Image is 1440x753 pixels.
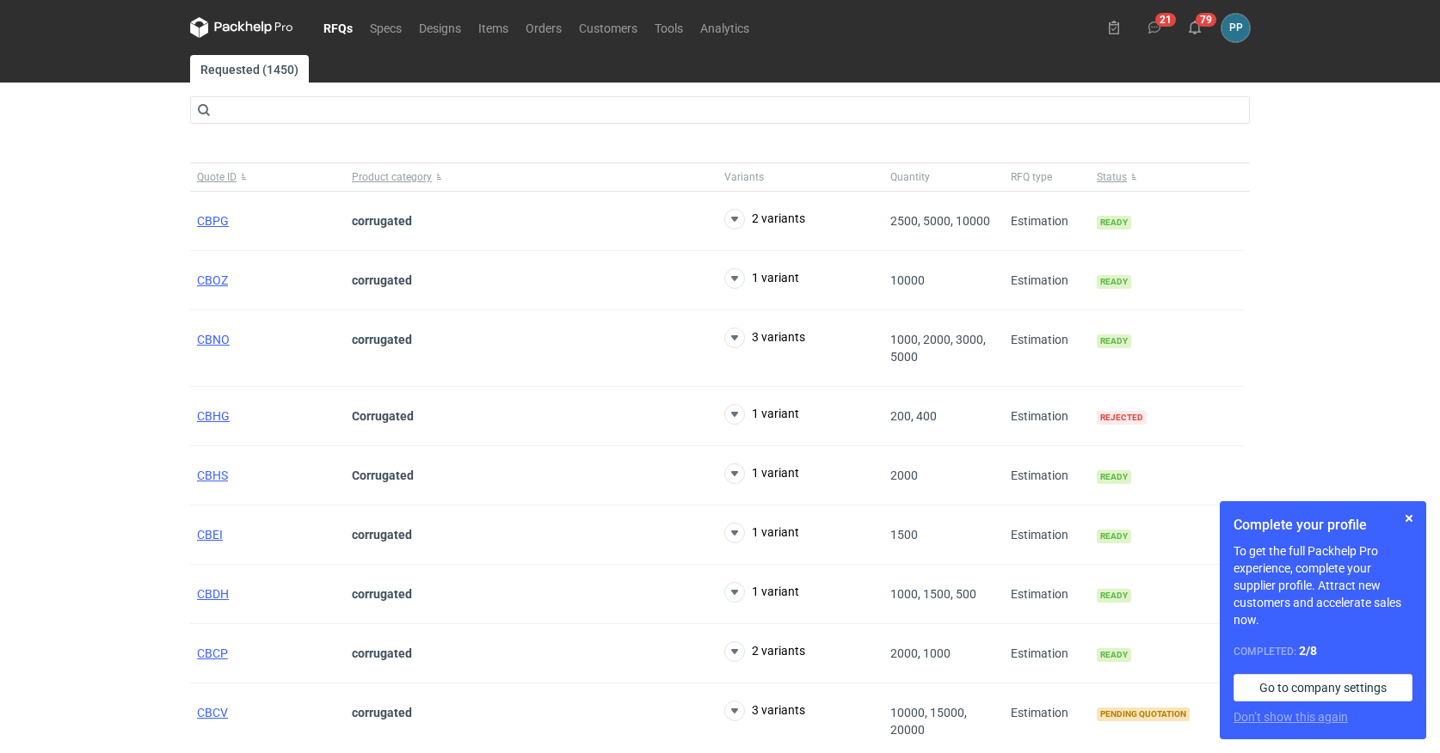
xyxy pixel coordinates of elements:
[1097,470,1131,484] span: Ready
[1234,542,1412,628] p: To get the full Packhelp Pro experience, complete your supplier profile. Attract new customers an...
[890,333,986,364] span: 1000, 2000, 3000, 5000
[1004,565,1090,624] div: Estimation
[724,701,805,721] button: 3 variants
[1399,508,1419,529] button: Skip for now
[197,409,230,423] a: CBHG
[352,706,412,719] strong: corrugated
[890,646,951,660] span: 2000, 1000
[1222,14,1250,42] div: Paweł Puch
[1004,192,1090,251] div: Estimation
[517,17,570,38] a: Orders
[1004,387,1090,446] div: Estimation
[1097,707,1190,721] span: Pending quotation
[352,214,412,228] strong: corrugated
[197,273,228,287] a: CBOZ
[724,209,805,230] button: 2 variants
[890,409,937,423] span: 200, 400
[1097,334,1131,348] span: Ready
[352,646,412,660] strong: corrugated
[890,214,990,228] span: 2500, 5000, 10000
[1141,14,1168,41] button: 21
[646,17,692,38] a: Tools
[1011,170,1052,184] span: RFQ type
[1097,170,1127,184] span: Status
[470,17,517,38] a: Items
[1004,251,1090,310] div: Estimation
[190,55,309,83] a: Requested (1450)
[724,170,764,184] span: Variants
[724,523,799,543] button: 1 variant
[197,587,229,601] a: CBDH
[197,333,230,346] a: CBNO
[197,468,228,482] a: CBHS
[190,17,293,38] svg: Packhelp Pro
[1004,446,1090,505] div: Estimation
[890,170,930,184] span: Quantity
[197,528,223,542] a: CBEI
[352,528,412,542] strong: corrugated
[197,646,228,660] a: CBCP
[1090,163,1245,191] button: Status
[570,17,646,38] a: Customers
[352,333,412,346] strong: corrugated
[1222,14,1250,42] button: PP
[890,706,967,737] span: 10000, 15000, 20000
[1004,624,1090,683] div: Estimation
[1234,674,1412,701] a: Go to company settings
[1097,411,1147,425] span: Rejected
[1299,644,1317,658] strong: 2 / 8
[197,214,229,228] a: CBPG
[1097,275,1131,289] span: Ready
[724,463,799,484] button: 1 variant
[724,582,799,603] button: 1 variant
[345,163,717,191] button: Product category
[724,328,805,348] button: 3 variants
[190,163,345,191] button: Quote ID
[197,170,237,184] span: Quote ID
[890,528,918,542] span: 1500
[1097,589,1131,603] span: Ready
[197,706,228,719] a: CBCV
[692,17,758,38] a: Analytics
[315,17,361,38] a: RFQs
[1097,648,1131,662] span: Ready
[724,641,805,662] button: 2 variants
[410,17,470,38] a: Designs
[1097,530,1131,543] span: Ready
[1234,642,1412,660] div: Completed:
[352,587,412,601] strong: corrugated
[352,170,432,184] span: Product category
[724,268,799,289] button: 1 variant
[352,468,414,482] strong: Corrugated
[890,587,976,601] span: 1000, 1500, 500
[1234,708,1348,725] button: Don’t show this again
[890,468,918,482] span: 2000
[1097,216,1131,230] span: Ready
[1234,515,1412,536] h1: Complete your profile
[1181,14,1209,41] button: 79
[890,273,925,287] span: 10000
[361,17,410,38] a: Specs
[352,409,414,423] strong: Corrugated
[1004,310,1090,387] div: Estimation
[724,404,799,425] button: 1 variant
[1004,505,1090,565] div: Estimation
[352,273,412,287] strong: corrugated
